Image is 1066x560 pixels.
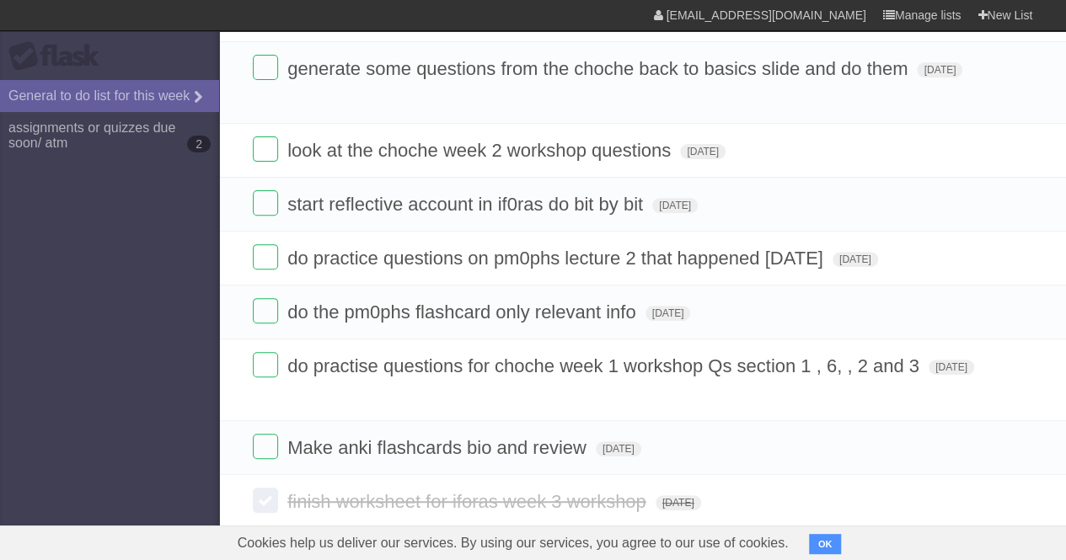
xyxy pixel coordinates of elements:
[917,62,962,77] span: [DATE]
[253,190,278,216] label: Done
[287,58,912,79] span: generate some questions from the choche back to basics slide and do them
[221,526,806,560] span: Cookies help us deliver our services. By using our services, you agree to our use of cookies.
[287,140,675,161] span: look at the choche week 2 workshop questions
[253,488,278,513] label: Done
[287,491,651,512] span: finish worksheet for iforas week 3 workshop
[596,441,641,456] span: [DATE]
[645,306,691,321] span: [DATE]
[253,298,278,323] label: Done
[287,437,591,458] span: Make anki flashcards bio and review
[253,244,278,269] label: Done
[253,434,278,459] label: Done
[253,55,278,80] label: Done
[287,355,924,376] span: do practise questions for choche week 1 workshop Qs section 1 , 6, , 2 and 3
[187,136,211,152] b: 2
[809,534,842,554] button: OK
[287,194,647,215] span: start reflective account in if0ras do bit by bit
[287,301,640,323] span: do the pm0phs flashcard only relevant info
[253,136,278,162] label: Done
[656,495,701,510] span: [DATE]
[652,198,698,213] span: [DATE]
[253,352,278,377] label: Done
[287,248,828,269] span: do practice questions on pm0phs lecture 2 that happened [DATE]
[8,41,110,72] div: Flask
[929,360,974,375] span: [DATE]
[680,144,726,159] span: [DATE]
[833,252,878,267] span: [DATE]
